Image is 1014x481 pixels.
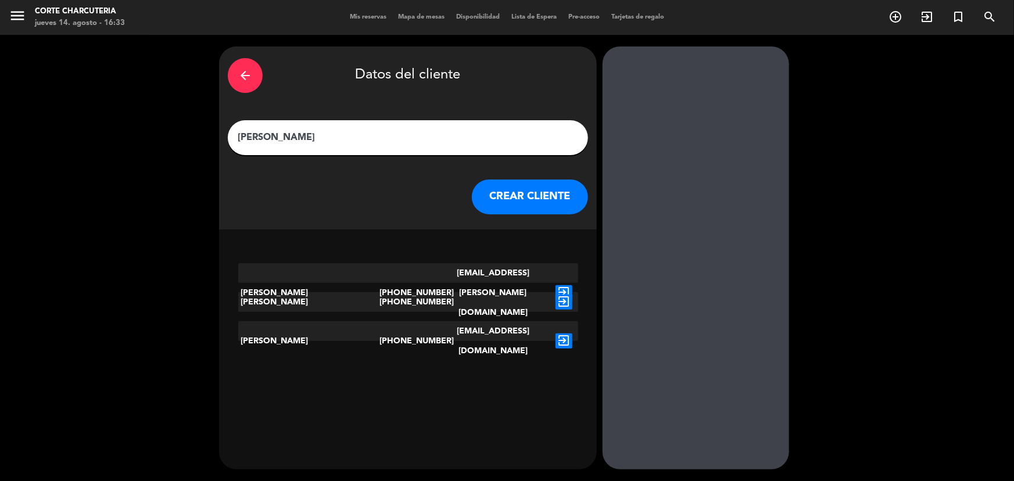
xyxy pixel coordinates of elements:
div: [EMAIL_ADDRESS][PERSON_NAME][DOMAIN_NAME] [436,263,550,322]
i: exit_to_app [556,295,572,310]
div: [PERSON_NAME] [238,292,380,312]
div: jueves 14. agosto - 16:33 [35,17,125,29]
i: exit_to_app [920,10,934,24]
button: CREAR CLIENTE [472,180,588,214]
span: Pre-acceso [562,14,605,20]
input: Escriba nombre, correo electrónico o número de teléfono... [237,130,579,146]
div: [PHONE_NUMBER] [379,321,436,361]
div: Corte Charcuteria [35,6,125,17]
div: [PERSON_NAME] [238,263,380,322]
span: Lista de Espera [506,14,562,20]
i: turned_in_not [951,10,965,24]
i: arrow_back [238,69,252,82]
i: exit_to_app [556,333,572,349]
button: menu [9,7,26,28]
div: Datos del cliente [228,55,588,96]
i: menu [9,7,26,24]
i: search [983,10,997,24]
i: exit_to_app [556,285,572,300]
span: Disponibilidad [450,14,506,20]
div: [EMAIL_ADDRESS][DOMAIN_NAME] [436,321,550,361]
span: Mis reservas [344,14,392,20]
span: Tarjetas de regalo [605,14,670,20]
span: Mapa de mesas [392,14,450,20]
i: add_circle_outline [888,10,902,24]
div: [PHONE_NUMBER] [379,292,436,312]
div: [PHONE_NUMBER] [379,263,436,322]
div: [PERSON_NAME] [238,321,380,361]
